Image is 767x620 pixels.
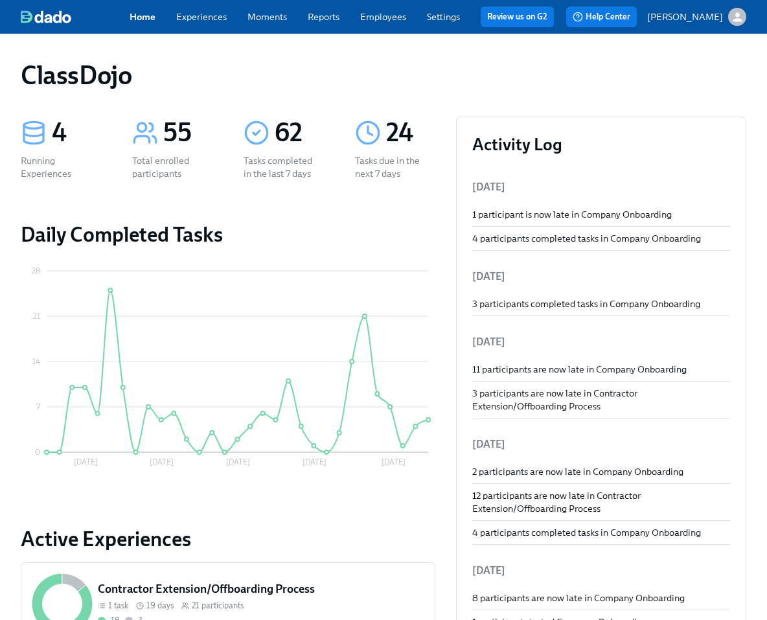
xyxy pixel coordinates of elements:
[32,357,40,366] tspan: 14
[647,10,723,23] p: [PERSON_NAME]
[481,6,554,27] button: Review us on G2
[21,222,435,247] h2: Daily Completed Tasks
[472,387,730,413] div: 3 participants are now late in Contractor Extension/Offboarding Process
[33,312,40,321] tspan: 21
[192,599,244,612] span: 21 participants
[275,117,324,149] div: 62
[176,11,227,23] a: Experiences
[487,10,547,23] a: Review us on G2
[247,11,287,23] a: Moments
[472,232,730,245] div: 4 participants completed tasks in Company Onboarding
[21,526,435,552] a: Active Experiences
[308,11,339,23] a: Reports
[244,154,321,180] div: Tasks completed in the last 7 days
[472,363,730,376] div: 11 participants are now late in Company Onboarding
[226,457,250,466] tspan: [DATE]
[472,555,730,586] li: [DATE]
[21,10,71,23] img: dado
[472,133,730,156] h3: Activity Log
[427,11,460,23] a: Settings
[472,429,730,460] li: [DATE]
[150,457,174,466] tspan: [DATE]
[74,457,98,466] tspan: [DATE]
[472,181,505,193] span: [DATE]
[36,402,40,411] tspan: 7
[146,599,174,612] span: 19 days
[52,117,101,149] div: 4
[472,208,730,221] div: 1 participant is now late in Company Onboarding
[303,457,326,466] tspan: [DATE]
[130,11,155,23] a: Home
[98,581,424,597] h5: Contractor Extension/Offboarding Process
[35,448,40,457] tspan: 0
[108,599,128,612] span: 1 task
[163,117,212,149] div: 55
[355,154,433,180] div: Tasks due in the next 7 days
[132,154,210,180] div: Total enrolled participants
[472,261,730,292] li: [DATE]
[21,154,98,180] div: Running Experiences
[360,11,406,23] a: Employees
[566,6,637,27] button: Help Center
[472,591,730,604] div: 8 participants are now late in Company Onboarding
[21,10,130,23] a: dado
[21,60,132,91] h1: ClassDojo
[573,10,630,23] span: Help Center
[472,526,730,539] div: 4 participants completed tasks in Company Onboarding
[472,465,730,478] div: 2 participants are now late in Company Onboarding
[32,266,40,275] tspan: 28
[386,117,435,149] div: 24
[382,457,406,466] tspan: [DATE]
[472,297,730,310] div: 3 participants completed tasks in Company Onboarding
[472,327,730,358] li: [DATE]
[647,8,746,26] button: [PERSON_NAME]
[472,489,730,515] div: 12 participants are now late in Contractor Extension/Offboarding Process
